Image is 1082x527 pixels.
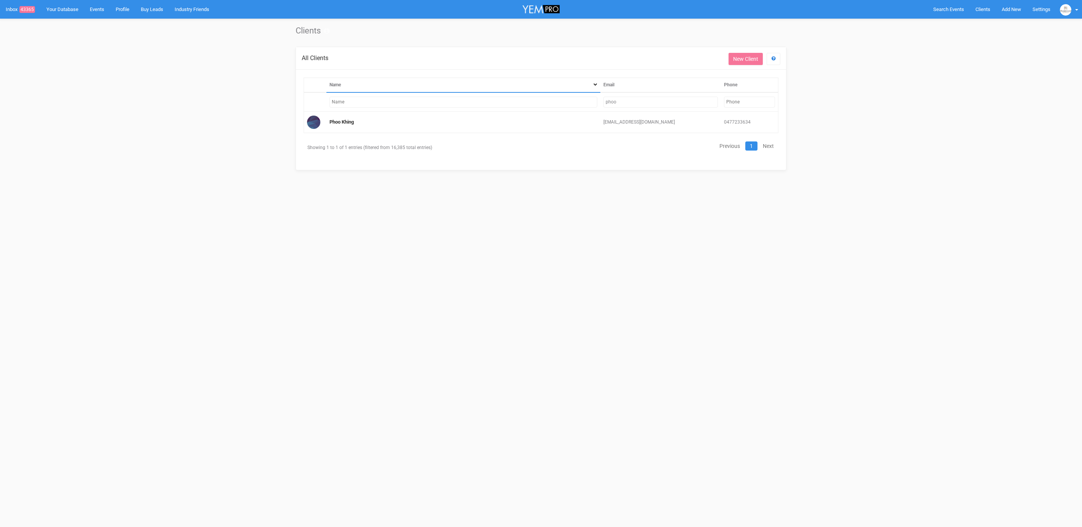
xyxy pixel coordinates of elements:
[758,141,778,151] a: Next
[304,141,454,155] div: Showing 1 to 1 of 1 entries (filtered from 16,385 total entries)
[975,6,990,12] span: Clients
[603,97,718,108] input: Filter by Email
[724,97,775,108] input: Filter by Phone
[721,112,778,133] td: 0477233634
[329,119,354,125] a: Phoo Khing
[296,26,786,35] h1: Clients
[326,78,600,92] th: Name: activate to sort column descending
[19,6,35,13] span: 43365
[307,116,320,129] img: Profile Image
[933,6,964,12] span: Search Events
[721,78,778,92] th: Phone: activate to sort column ascending
[600,78,721,92] th: Email: activate to sort column ascending
[329,97,597,108] input: Filter by Name
[302,54,328,62] span: All Clients
[1060,4,1071,16] img: BGLogo.jpg
[715,141,745,151] a: Previous
[1002,6,1021,12] span: Add New
[729,53,763,65] a: New Client
[745,141,757,151] a: 1
[600,112,721,133] td: [EMAIL_ADDRESS][DOMAIN_NAME]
